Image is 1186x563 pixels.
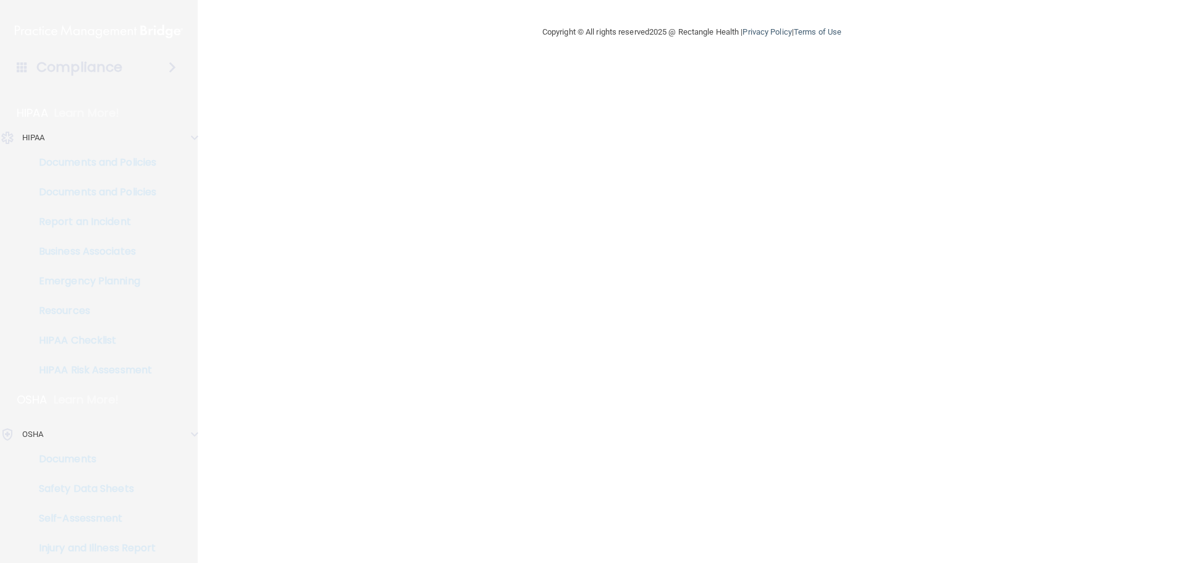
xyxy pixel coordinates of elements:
p: Documents and Policies [8,156,177,169]
p: Report an Incident [8,216,177,228]
a: Terms of Use [794,27,841,36]
p: Injury and Illness Report [8,542,177,554]
p: Learn More! [54,106,120,121]
p: HIPAA [22,130,45,145]
p: Business Associates [8,245,177,258]
p: Self-Assessment [8,512,177,525]
p: Resources [8,305,177,317]
img: PMB logo [15,19,183,44]
p: Documents and Policies [8,186,177,198]
p: OSHA [22,427,43,442]
div: Copyright © All rights reserved 2025 @ Rectangle Health | | [466,12,917,52]
p: Emergency Planning [8,275,177,287]
p: Safety Data Sheets [8,483,177,495]
p: HIPAA [17,106,48,121]
p: OSHA [17,392,48,407]
h4: Compliance [36,59,122,76]
p: Documents [8,453,177,465]
p: HIPAA Checklist [8,334,177,347]
p: HIPAA Risk Assessment [8,364,177,376]
a: Privacy Policy [742,27,791,36]
p: Learn More! [54,392,119,407]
